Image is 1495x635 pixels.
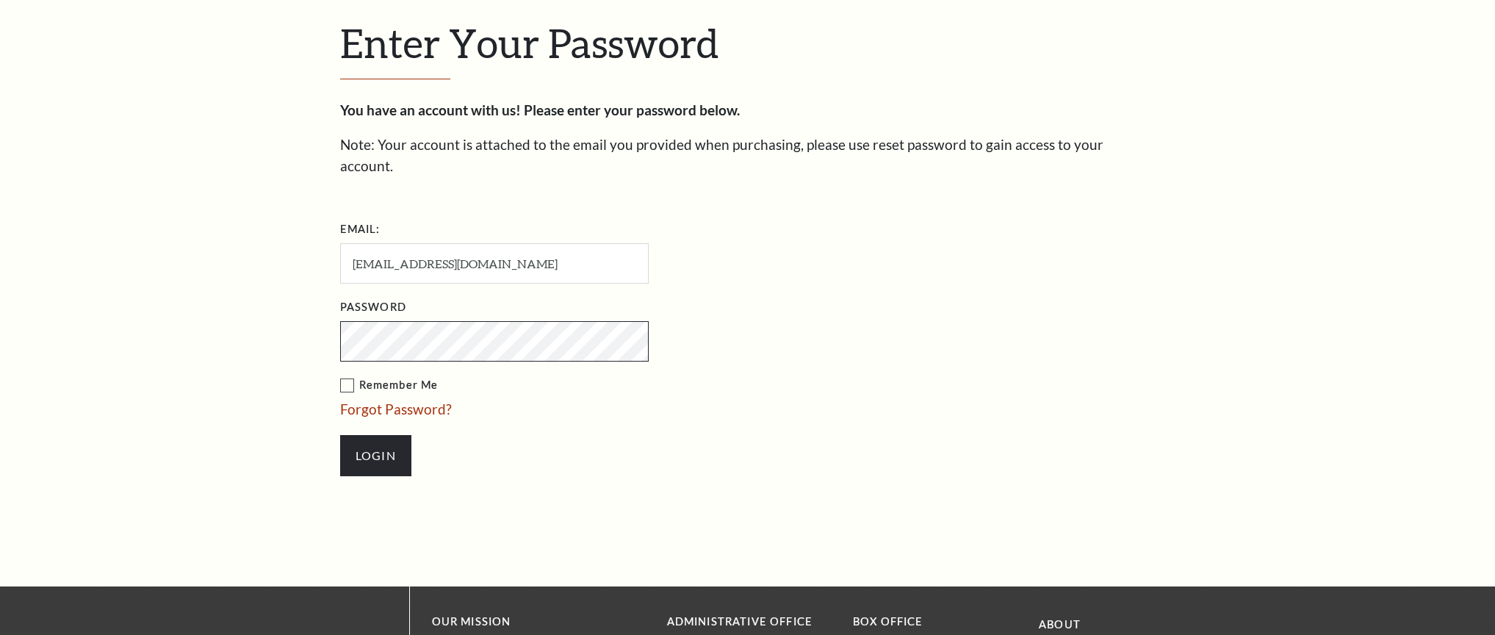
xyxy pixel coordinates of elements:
p: OUR MISSION [432,613,616,631]
label: Remember Me [340,376,796,395]
input: Required [340,243,649,284]
p: BOX OFFICE [853,613,1017,631]
a: Forgot Password? [340,401,452,417]
label: Email: [340,220,381,239]
input: Login [340,435,411,476]
span: Enter Your Password [340,19,718,66]
strong: Please enter your password below. [524,101,740,118]
strong: You have an account with us! [340,101,521,118]
label: Password [340,298,406,317]
p: Note: Your account is attached to the email you provided when purchasing, please use reset passwo... [340,134,1156,176]
p: Administrative Office [667,613,831,631]
a: About [1039,618,1081,631]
